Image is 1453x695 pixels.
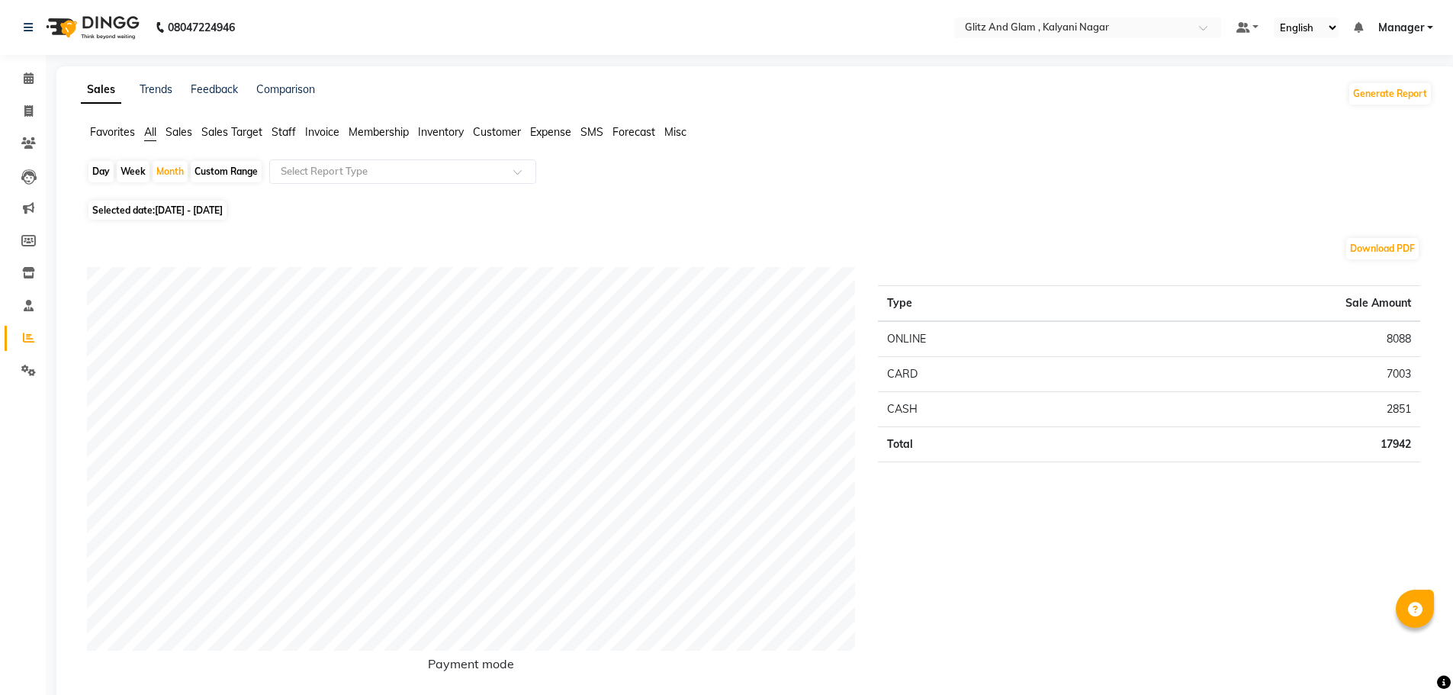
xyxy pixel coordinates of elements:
[878,321,1098,357] td: ONLINE
[1378,20,1424,36] span: Manager
[144,125,156,139] span: All
[272,125,296,139] span: Staff
[1349,83,1431,105] button: Generate Report
[664,125,686,139] span: Misc
[88,201,227,220] span: Selected date:
[87,657,855,677] h6: Payment mode
[1346,238,1419,259] button: Download PDF
[155,204,223,216] span: [DATE] - [DATE]
[530,125,571,139] span: Expense
[166,125,192,139] span: Sales
[473,125,521,139] span: Customer
[88,161,114,182] div: Day
[1098,392,1420,427] td: 2851
[153,161,188,182] div: Month
[191,161,262,182] div: Custom Range
[39,6,143,49] img: logo
[1098,286,1420,322] th: Sale Amount
[878,427,1098,462] td: Total
[201,125,262,139] span: Sales Target
[580,125,603,139] span: SMS
[81,76,121,104] a: Sales
[418,125,464,139] span: Inventory
[1389,634,1438,680] iframe: chat widget
[191,82,238,96] a: Feedback
[878,286,1098,322] th: Type
[117,161,149,182] div: Week
[349,125,409,139] span: Membership
[140,82,172,96] a: Trends
[168,6,235,49] b: 08047224946
[90,125,135,139] span: Favorites
[1098,321,1420,357] td: 8088
[878,357,1098,392] td: CARD
[1098,357,1420,392] td: 7003
[878,392,1098,427] td: CASH
[1098,427,1420,462] td: 17942
[256,82,315,96] a: Comparison
[612,125,655,139] span: Forecast
[305,125,339,139] span: Invoice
